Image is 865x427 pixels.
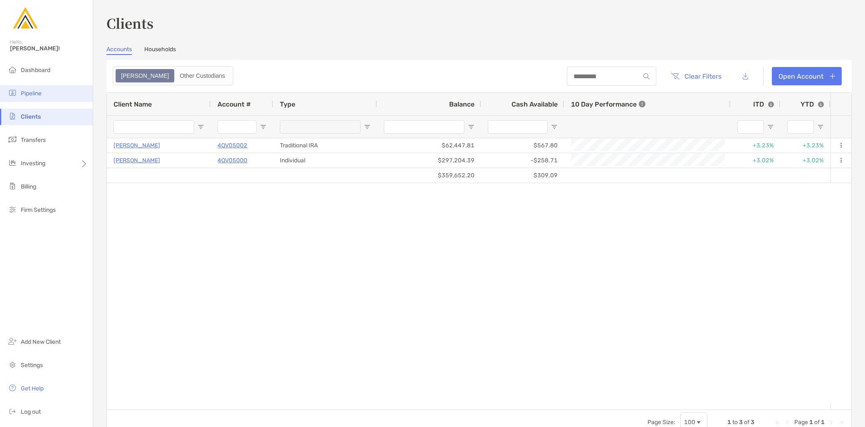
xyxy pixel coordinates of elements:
span: 3 [739,419,743,426]
div: Zoe [116,70,173,82]
div: First Page [774,419,781,426]
img: Zoe Logo [10,3,40,33]
h3: Clients [106,13,852,32]
a: 4QV05000 [217,155,247,166]
span: 1 [809,419,813,426]
img: settings icon [7,360,17,370]
span: Account # [217,100,251,108]
a: [PERSON_NAME] [114,155,160,166]
div: Individual [273,153,377,168]
img: dashboard icon [7,65,17,74]
div: $359,652.20 [377,168,481,183]
button: Open Filter Menu [364,124,371,130]
img: pipeline icon [7,88,17,98]
a: Accounts [106,46,132,55]
div: ITD [753,100,774,108]
button: Clear Filters [665,67,728,85]
a: Households [144,46,176,55]
button: Open Filter Menu [817,124,824,130]
span: Client Name [114,100,152,108]
span: Investing [21,160,45,167]
a: 4QV05002 [217,140,247,151]
span: of [744,419,749,426]
div: Last Page [838,419,845,426]
span: 3 [751,419,754,426]
div: $567.80 [481,138,564,153]
div: -$258.71 [481,153,564,168]
img: firm-settings icon [7,204,17,214]
input: Client Name Filter Input [114,120,194,134]
span: Type [280,100,295,108]
span: Cash Available [512,100,558,108]
button: Open Filter Menu [260,124,267,130]
input: YTD Filter Input [787,120,814,134]
span: to [732,419,738,426]
button: Open Filter Menu [551,124,558,130]
div: +3.02% [781,153,830,168]
span: Add New Client [21,338,61,345]
div: Next Page [828,419,835,426]
span: Page [794,419,808,426]
button: Open Filter Menu [767,124,774,130]
div: +3.23% [781,138,830,153]
div: $62,447.81 [377,138,481,153]
div: $309.09 [481,168,564,183]
span: Settings [21,362,43,369]
div: +3.02% [731,153,781,168]
div: Previous Page [784,419,791,426]
a: [PERSON_NAME] [114,140,160,151]
img: clients icon [7,111,17,121]
span: 1 [727,419,731,426]
input: Cash Available Filter Input [488,120,548,134]
input: ITD Filter Input [737,120,764,134]
div: YTD [801,100,824,108]
a: Open Account [772,67,842,85]
span: Log out [21,408,41,415]
img: transfers icon [7,134,17,144]
span: Pipeline [21,90,42,97]
span: Clients [21,113,41,120]
button: Open Filter Menu [468,124,475,130]
img: logout icon [7,406,17,416]
input: Balance Filter Input [384,120,465,134]
img: input icon [643,73,650,79]
div: +3.23% [731,138,781,153]
div: Traditional IRA [273,138,377,153]
div: $297,204.39 [377,153,481,168]
span: of [814,419,820,426]
span: Balance [449,100,475,108]
div: Page Size: [648,419,675,426]
img: investing icon [7,158,17,168]
span: [PERSON_NAME]! [10,45,88,52]
div: Other Custodians [175,70,230,82]
span: 1 [821,419,825,426]
div: segmented control [113,66,233,85]
img: billing icon [7,181,17,191]
div: 100 [684,419,695,426]
img: add_new_client icon [7,336,17,346]
div: 10 Day Performance [571,93,645,115]
img: get-help icon [7,383,17,393]
span: Billing [21,183,36,190]
input: Account # Filter Input [217,120,257,134]
span: Transfers [21,137,46,144]
span: Get Help [21,385,44,392]
span: Dashboard [21,67,50,74]
span: Firm Settings [21,206,56,213]
button: Open Filter Menu [198,124,204,130]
